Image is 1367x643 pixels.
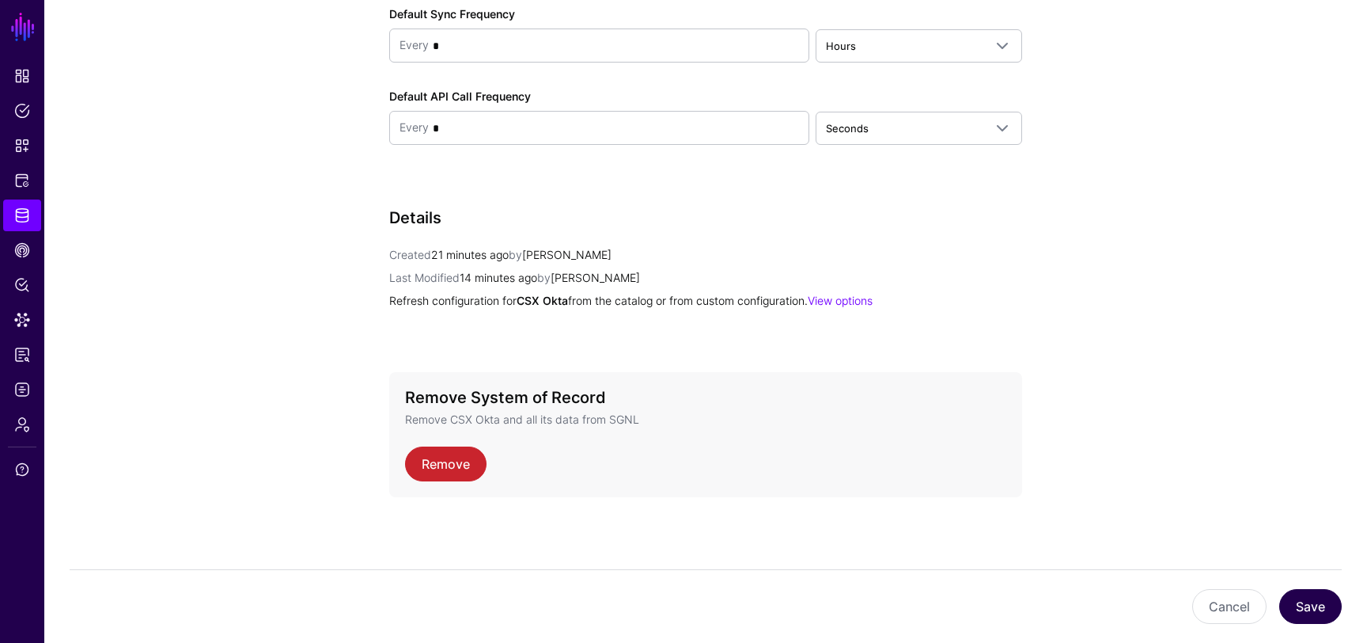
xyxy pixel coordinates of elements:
[389,292,1022,309] p: Refresh configuration for from the catalog or from custom configuration.
[3,200,41,231] a: Identity Data Fabric
[3,409,41,440] a: Admin
[405,447,487,481] a: Remove
[509,248,612,261] app-identifier: [PERSON_NAME]
[405,388,1006,407] h3: Remove System of Record
[405,411,1006,428] p: Remove CSX Okta and all its data from SGNL
[808,294,873,307] a: View options
[3,304,41,336] a: Data Lens
[3,165,41,196] a: Protected Systems
[3,60,41,92] a: Dashboard
[3,234,41,266] a: CAEP Hub
[3,374,41,405] a: Logs
[517,294,568,307] strong: CSX Okta
[3,269,41,301] a: Policy Lens
[14,207,30,223] span: Identity Data Fabric
[14,103,30,119] span: Policies
[14,382,30,398] span: Logs
[9,10,36,44] a: SGNL
[537,271,640,284] app-identifier: [PERSON_NAME]
[826,122,869,135] span: Seconds
[14,242,30,258] span: CAEP Hub
[389,208,1022,227] h3: Details
[389,271,460,284] span: Last Modified
[389,88,531,105] label: Default API Call Frequency
[1279,589,1342,624] button: Save
[3,95,41,127] a: Policies
[1192,589,1267,624] button: Cancel
[389,248,431,261] span: Created
[14,417,30,432] span: Admin
[537,271,551,284] span: by
[399,112,429,144] div: Every
[3,130,41,162] a: Snippets
[460,271,537,284] span: 14 minutes ago
[399,29,429,62] div: Every
[14,312,30,328] span: Data Lens
[14,68,30,84] span: Dashboard
[509,248,522,261] span: by
[14,462,30,477] span: Support
[14,138,30,154] span: Snippets
[826,40,856,52] span: Hours
[14,347,30,363] span: Reports
[3,339,41,371] a: Reports
[14,277,30,293] span: Policy Lens
[431,248,509,261] span: 21 minutes ago
[14,173,30,188] span: Protected Systems
[389,6,515,22] label: Default Sync Frequency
